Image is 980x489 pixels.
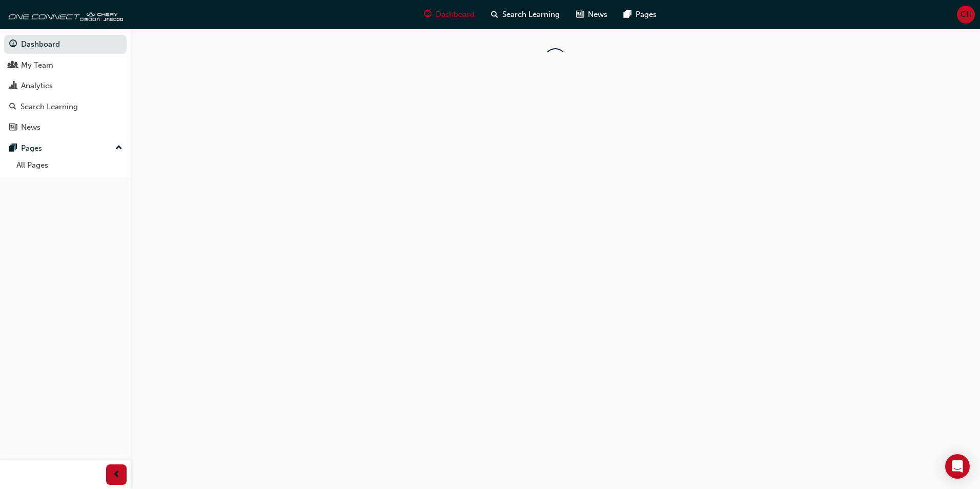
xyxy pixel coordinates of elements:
[491,8,498,21] span: search-icon
[568,4,616,25] a: news-iconNews
[4,56,127,75] a: My Team
[4,139,127,158] button: Pages
[4,76,127,95] a: Analytics
[21,142,42,154] div: Pages
[21,59,53,71] div: My Team
[636,9,657,21] span: Pages
[945,454,970,479] div: Open Intercom Messenger
[576,8,584,21] span: news-icon
[961,9,972,21] span: CH
[957,6,975,24] button: CH
[9,123,17,132] span: news-icon
[483,4,568,25] a: search-iconSearch Learning
[4,35,127,54] a: Dashboard
[115,141,122,155] span: up-icon
[588,9,607,21] span: News
[4,118,127,137] a: News
[5,4,123,25] img: oneconnect
[9,81,17,91] span: chart-icon
[436,9,475,21] span: Dashboard
[9,40,17,49] span: guage-icon
[12,157,127,173] a: All Pages
[624,8,631,21] span: pages-icon
[416,4,483,25] a: guage-iconDashboard
[616,4,665,25] a: pages-iconPages
[9,61,17,70] span: people-icon
[502,9,560,21] span: Search Learning
[21,80,53,92] div: Analytics
[4,97,127,116] a: Search Learning
[9,144,17,153] span: pages-icon
[21,101,78,113] div: Search Learning
[113,468,120,481] span: prev-icon
[4,33,127,139] button: DashboardMy TeamAnalyticsSearch LearningNews
[424,8,432,21] span: guage-icon
[21,121,40,133] div: News
[9,103,16,112] span: search-icon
